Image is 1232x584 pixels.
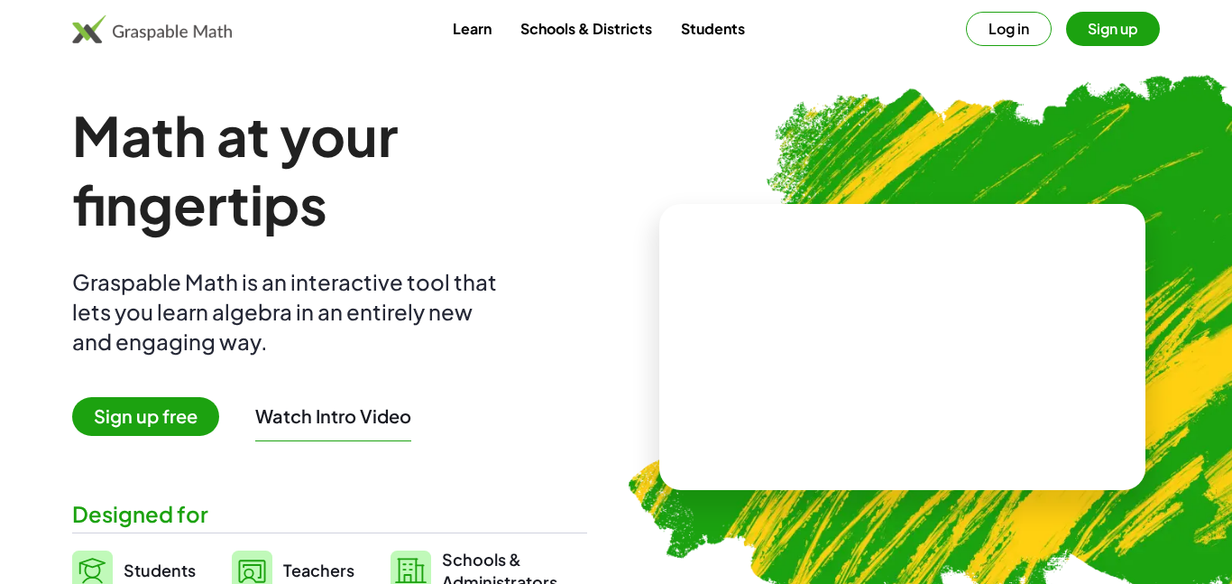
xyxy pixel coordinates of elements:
[667,12,759,45] a: Students
[438,12,506,45] a: Learn
[72,397,219,436] span: Sign up free
[283,560,354,580] span: Teachers
[768,280,1038,415] video: What is this? This is dynamic math notation. Dynamic math notation plays a central role in how Gr...
[1066,12,1160,46] button: Sign up
[124,560,196,580] span: Students
[72,101,587,238] h1: Math at your fingertips
[966,12,1052,46] button: Log in
[72,499,587,529] div: Designed for
[255,404,411,428] button: Watch Intro Video
[72,267,505,357] div: Graspable Math is an interactive tool that lets you learn algebra in an entirely new and engaging...
[506,12,667,45] a: Schools & Districts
